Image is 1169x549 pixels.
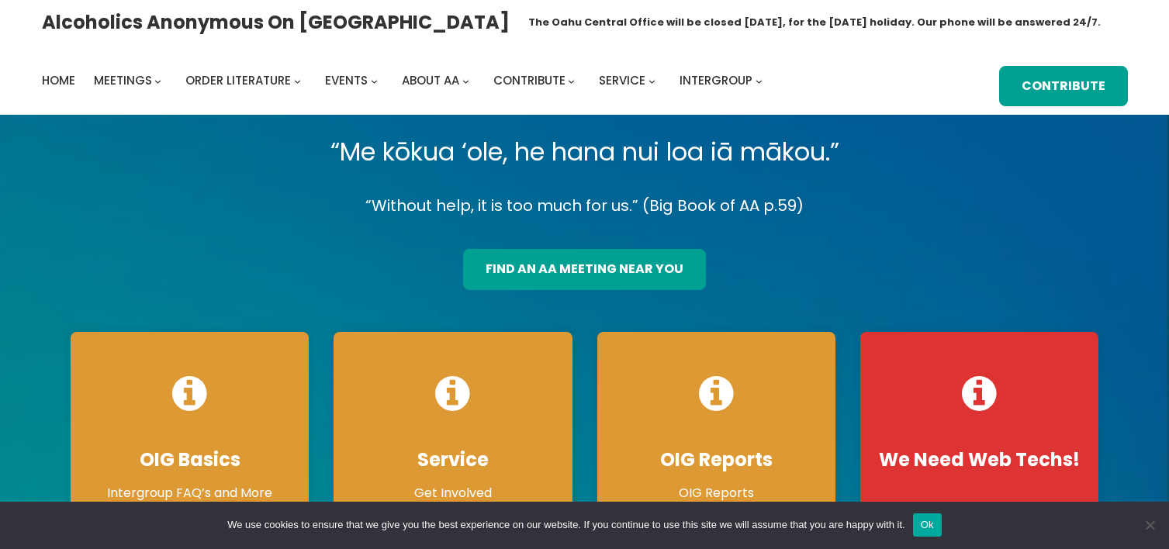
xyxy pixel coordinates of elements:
[613,484,820,502] p: OIG Reports
[913,513,942,537] button: Ok
[42,70,768,91] nav: Intergroup
[185,72,291,88] span: Order Literature
[42,5,510,39] a: Alcoholics Anonymous on [GEOGRAPHIC_DATA]
[349,448,556,471] h4: Service
[756,78,763,85] button: Intergroup submenu
[876,448,1083,471] h4: We Need Web Techs!
[94,72,152,88] span: Meetings
[325,70,368,91] a: Events
[42,72,75,88] span: Home
[58,130,1110,174] p: “Me kōkua ‘ole, he hana nui loa iā mākou.”
[349,484,556,502] p: Get Involved
[86,484,293,502] p: Intergroup FAQ’s and More
[402,70,459,91] a: About AA
[371,78,378,85] button: Events submenu
[680,72,752,88] span: Intergroup
[528,15,1101,30] h1: The Oahu Central Office will be closed [DATE], for the [DATE] holiday. Our phone will be answered...
[463,249,706,290] a: find an aa meeting near you
[680,70,752,91] a: Intergroup
[294,78,301,85] button: Order Literature submenu
[227,517,904,533] span: We use cookies to ensure that we give you the best experience on our website. If you continue to ...
[493,72,565,88] span: Contribute
[42,70,75,91] a: Home
[568,78,575,85] button: Contribute submenu
[1142,517,1157,533] span: No
[999,66,1128,107] a: Contribute
[402,72,459,88] span: About AA
[462,78,469,85] button: About AA submenu
[599,72,645,88] span: Service
[154,78,161,85] button: Meetings submenu
[613,448,820,471] h4: OIG Reports
[86,448,293,471] h4: OIG Basics
[599,70,645,91] a: Service
[648,78,655,85] button: Service submenu
[493,70,565,91] a: Contribute
[58,192,1110,219] p: “Without help, it is too much for us.” (Big Book of AA p.59)
[325,72,368,88] span: Events
[94,70,152,91] a: Meetings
